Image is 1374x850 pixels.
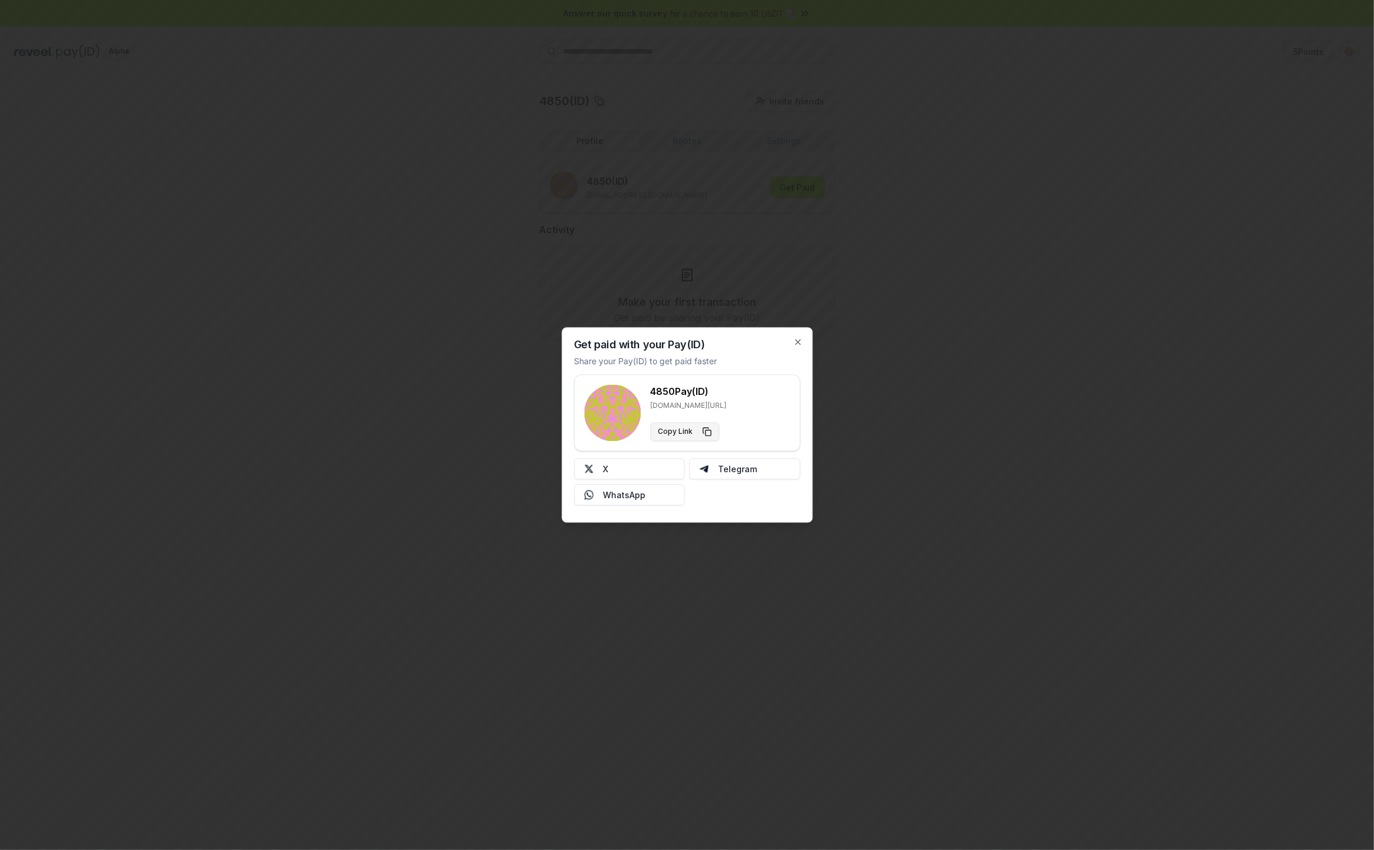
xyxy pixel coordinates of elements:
[574,355,717,368] p: Share your Pay(ID) to get paid faster
[574,459,685,480] button: X
[650,385,726,399] h3: 4850 Pay(ID)
[650,401,726,411] p: [DOMAIN_NAME][URL]
[700,465,709,474] img: Telegram
[584,465,593,474] img: X
[650,423,719,442] button: Copy Link
[574,340,704,351] h2: Get paid with your Pay(ID)
[574,485,685,506] button: WhatsApp
[584,491,593,500] img: Whatsapp
[690,459,801,480] button: Telegram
